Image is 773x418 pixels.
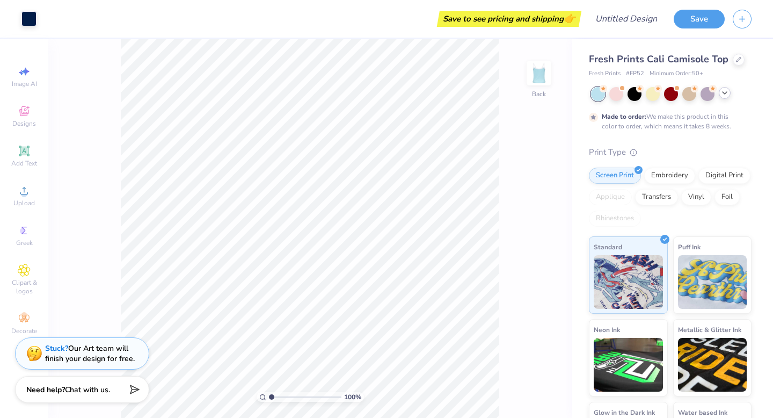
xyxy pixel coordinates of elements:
div: Save to see pricing and shipping [440,11,579,27]
button: Save [674,10,725,28]
span: Image AI [12,80,37,88]
div: Applique [589,189,632,205]
span: 👉 [564,12,575,25]
span: Fresh Prints Cali Camisole Top [589,53,728,66]
span: Greek [16,239,33,247]
span: Add Text [11,159,37,168]
span: Clipart & logos [5,278,43,296]
div: Vinyl [681,189,711,205]
span: Water based Ink [678,407,727,418]
span: Metallic & Glitter Ink [678,324,741,335]
input: Untitled Design [587,8,666,30]
span: # FP52 [626,69,644,78]
img: Standard [594,255,663,309]
img: Metallic & Glitter Ink [678,338,747,392]
span: Fresh Prints [589,69,621,78]
span: Minimum Order: 50 + [650,69,703,78]
strong: Need help? [26,385,65,395]
div: Digital Print [698,168,750,184]
span: Puff Ink [678,241,701,253]
div: Transfers [635,189,678,205]
div: Back [532,89,546,99]
span: Designs [12,119,36,128]
img: Puff Ink [678,255,747,309]
span: 100 % [344,392,361,402]
div: Screen Print [589,168,641,184]
span: Neon Ink [594,324,620,335]
strong: Made to order: [602,112,646,121]
div: Rhinestones [589,211,641,227]
span: Standard [594,241,622,253]
img: Neon Ink [594,338,663,392]
img: Back [528,62,550,84]
div: Our Art team will finish your design for free. [45,343,135,364]
strong: Stuck? [45,343,68,354]
span: Decorate [11,327,37,335]
div: Print Type [589,146,752,158]
div: Foil [714,189,740,205]
div: We make this product in this color to order, which means it takes 8 weeks. [602,112,734,131]
span: Chat with us. [65,385,110,395]
span: Upload [13,199,35,207]
span: Glow in the Dark Ink [594,407,655,418]
div: Embroidery [644,168,695,184]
